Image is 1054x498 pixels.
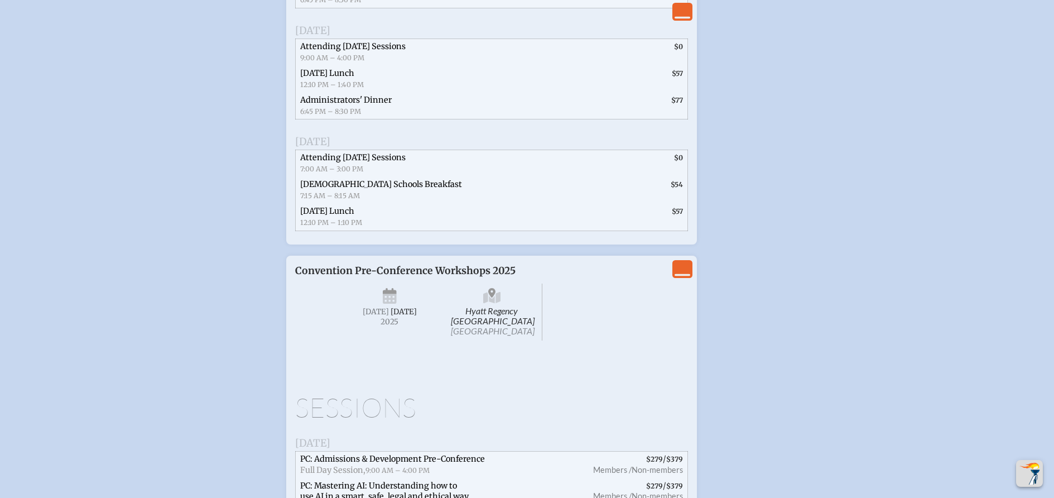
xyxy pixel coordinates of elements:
[672,207,683,216] span: $57
[300,465,365,475] span: Full Day Session,
[666,482,683,490] span: $379
[300,68,354,78] span: [DATE] Lunch
[451,325,535,336] span: [GEOGRAPHIC_DATA]
[300,41,406,51] span: Attending [DATE] Sessions
[442,284,542,341] span: Hyatt Regency [GEOGRAPHIC_DATA]
[580,451,687,478] span: /
[300,454,485,464] span: PC: Admissions & Development Pre-Conference
[349,318,431,326] span: 2025
[295,437,330,449] span: [DATE]
[666,455,683,463] span: $379
[295,265,516,277] span: Convention Pre-Conference Workshops 2025
[671,180,683,189] span: $54
[391,307,417,317] span: [DATE]
[300,206,354,216] span: [DATE] Lunch
[300,191,360,200] span: 7:15 AM – 8:15 AM
[674,42,683,51] span: $0
[1018,462,1041,485] img: To the top
[300,165,363,173] span: 7:00 AM – 3:00 PM
[671,96,683,104] span: $77
[295,24,330,37] span: [DATE]
[300,152,406,162] span: Attending [DATE] Sessions
[672,69,683,78] span: $57
[363,307,389,317] span: [DATE]
[632,465,683,475] span: Non-members
[365,466,430,475] span: 9:00 AM – 4:00 PM
[300,179,462,189] span: [DEMOGRAPHIC_DATA] Schools Breakfast
[300,95,392,105] span: Administrators' Dinner
[300,218,362,227] span: 12:10 PM – 1:10 PM
[646,455,663,463] span: $279
[300,54,364,62] span: 9:00 AM – 4:00 PM
[1016,460,1043,487] button: Scroll Top
[646,482,663,490] span: $279
[674,154,683,162] span: $0
[593,465,632,475] span: Members /
[300,107,361,116] span: 6:45 PM – 8:30 PM
[295,394,688,421] h1: Sessions
[295,135,330,148] span: [DATE]
[300,80,364,89] span: 12:10 PM – 1:40 PM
